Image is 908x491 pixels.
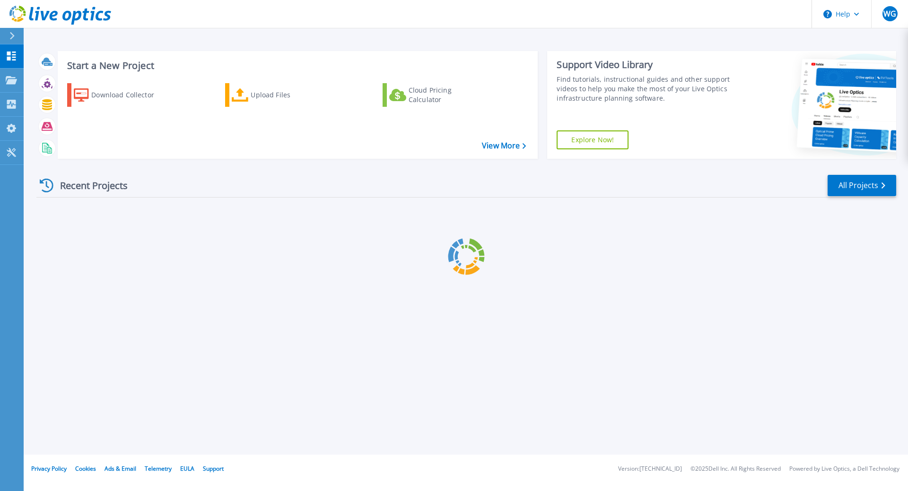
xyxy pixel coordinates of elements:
li: Version: [TECHNICAL_ID] [618,466,682,472]
a: Cookies [75,465,96,473]
h3: Start a New Project [67,60,526,71]
a: Explore Now! [557,130,629,149]
a: Download Collector [67,83,173,107]
div: Download Collector [91,86,167,104]
a: Cloud Pricing Calculator [383,83,488,107]
a: EULA [180,465,194,473]
a: Support [203,465,224,473]
div: Cloud Pricing Calculator [409,86,484,104]
div: Support Video Library [557,59,734,71]
a: Ads & Email [105,465,136,473]
span: WG [883,10,896,17]
a: Upload Files [225,83,331,107]
li: Powered by Live Optics, a Dell Technology [789,466,899,472]
li: © 2025 Dell Inc. All Rights Reserved [690,466,781,472]
div: Recent Projects [36,174,140,197]
div: Upload Files [251,86,326,104]
a: All Projects [828,175,896,196]
a: Privacy Policy [31,465,67,473]
a: Telemetry [145,465,172,473]
a: View More [482,141,526,150]
div: Find tutorials, instructional guides and other support videos to help you make the most of your L... [557,75,734,103]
